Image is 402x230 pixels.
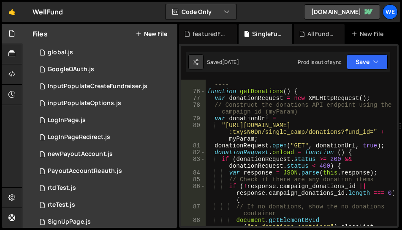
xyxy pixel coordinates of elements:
[136,30,167,37] button: New File
[48,218,91,226] div: SignUpPage.js
[48,100,121,107] div: inputPopulateOptions.js
[33,163,177,180] div: 13134/33193.js
[48,133,110,141] div: LogInPageRedirect.js
[193,30,227,38] div: featuredFundraisers.js
[33,29,48,39] h2: Files
[48,184,76,192] div: rtdTest.js
[181,203,206,217] div: 87
[347,54,388,69] button: Save
[181,183,206,203] div: 86
[304,4,380,19] a: [DOMAIN_NAME]
[33,112,177,129] div: 13134/33203.js
[33,180,177,197] div: 13134/36856.js
[33,146,177,163] div: 13134/32733.js
[33,95,177,112] div: 13134/32734.js
[33,61,177,78] div: 13134/33667.js
[33,197,177,213] div: 13134/36855.js
[181,102,206,115] div: 78
[181,149,206,156] div: 82
[181,156,206,169] div: 83
[48,116,86,124] div: LogInPage.js
[48,49,73,56] div: global.js
[181,122,206,142] div: 80
[33,44,177,61] div: 13134/32525.js
[181,88,206,95] div: 76
[48,167,122,175] div: PayoutAccountReauth.js
[48,150,113,158] div: newPayoutAccount.js
[351,30,387,38] div: New File
[298,58,342,66] div: Prod is out of sync
[252,30,282,38] div: SingleFundraiser.js
[33,78,177,95] div: 13134/33195.js
[48,201,75,209] div: rteTest.js
[48,83,147,90] div: InputPopulateCreateFundraiser.js
[33,129,177,146] div: 13134/34105.js
[181,75,206,88] div: 75
[181,169,206,176] div: 84
[207,58,239,66] div: Saved
[181,115,206,122] div: 79
[181,142,206,149] div: 81
[166,4,236,19] button: Code Only
[2,2,22,22] a: 🤙
[383,4,398,19] a: We
[181,176,206,183] div: 85
[222,58,239,66] div: [DATE]
[307,30,334,38] div: AllFundraisers.js
[48,66,94,73] div: GoogleOAuth.js
[181,95,206,102] div: 77
[33,7,63,17] div: WellFund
